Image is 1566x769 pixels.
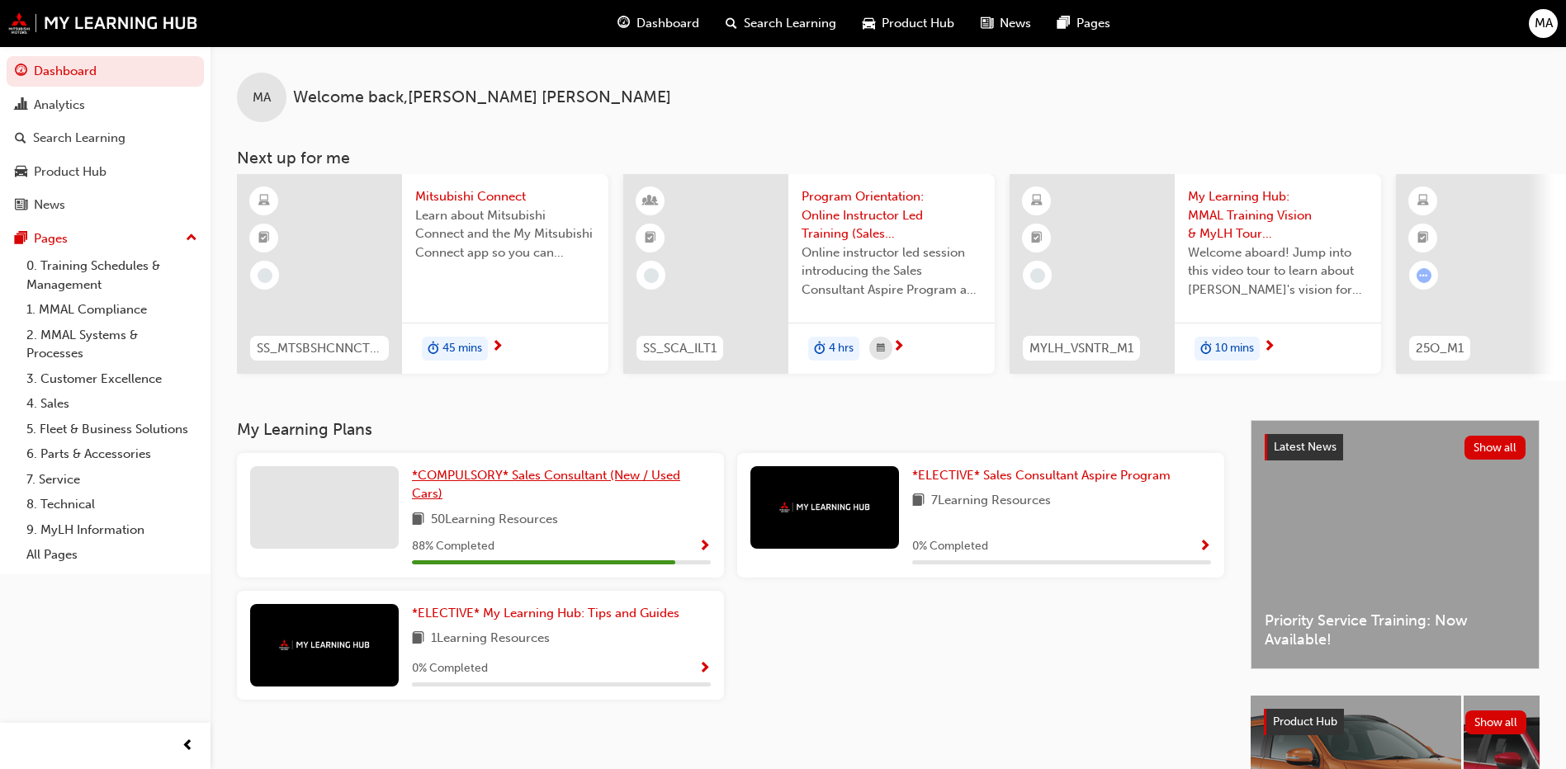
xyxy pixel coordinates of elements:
[15,198,27,213] span: news-icon
[1000,14,1031,33] span: News
[491,340,504,355] span: next-icon
[412,659,488,678] span: 0 % Completed
[1417,268,1431,283] span: learningRecordVerb_ATTEMPT-icon
[1044,7,1124,40] a: pages-iconPages
[20,492,204,517] a: 8. Technical
[257,339,382,358] span: SS_MTSBSHCNNCT_M1
[1188,243,1368,300] span: Welcome aboard! Jump into this video tour to learn about [PERSON_NAME]'s vision for your learning...
[1535,14,1553,33] span: MA
[1263,340,1275,355] span: next-icon
[981,13,993,34] span: news-icon
[412,606,679,620] span: *ELECTIVE* My Learning Hub: Tips and Guides
[1465,710,1527,734] button: Show all
[863,13,875,34] span: car-icon
[20,297,204,323] a: 1. MMAL Compliance
[442,339,482,358] span: 45 mins
[1076,14,1110,33] span: Pages
[412,537,494,556] span: 88 % Completed
[726,13,737,34] span: search-icon
[412,468,680,502] span: *COMPULSORY* Sales Consultant (New / Used Cars)
[1010,174,1381,374] a: MYLH_VSNTR_M1My Learning Hub: MMAL Training Vision & MyLH Tour (Elective)Welcome aboard! Jump int...
[20,467,204,493] a: 7. Service
[33,129,125,148] div: Search Learning
[1200,338,1212,360] span: duration-icon
[34,196,65,215] div: News
[279,639,370,650] img: mmal
[604,7,712,40] a: guage-iconDashboard
[412,466,711,503] a: *COMPULSORY* Sales Consultant (New / Used Cars)
[1417,191,1429,212] span: learningResourceType_ELEARNING-icon
[802,243,982,300] span: Online instructor led session introducing the Sales Consultant Aspire Program and outlining what ...
[698,662,711,677] span: Show Progress
[20,542,204,568] a: All Pages
[1529,9,1558,38] button: MA
[623,174,995,374] a: SS_SCA_ILT1Program Orientation: Online Instructor Led Training (Sales Consultant Aspire Program)O...
[412,604,686,623] a: *ELECTIVE* My Learning Hub: Tips and Guides
[34,229,68,248] div: Pages
[7,90,204,120] a: Analytics
[968,7,1044,40] a: news-iconNews
[779,502,870,512] img: mmal
[698,658,711,679] button: Show Progress
[698,540,711,554] span: Show Progress
[428,338,439,360] span: duration-icon
[258,228,270,249] span: booktick-icon
[431,510,558,531] span: 50 Learning Resources
[744,14,836,33] span: Search Learning
[636,14,699,33] span: Dashboard
[643,339,717,358] span: SS_SCA_ILT1
[1199,540,1211,554] span: Show Progress
[293,88,671,107] span: Welcome back , [PERSON_NAME] [PERSON_NAME]
[431,629,550,649] span: 1 Learning Resources
[7,224,204,254] button: Pages
[15,64,27,79] span: guage-icon
[186,228,197,249] span: up-icon
[20,366,204,392] a: 3. Customer Excellence
[1464,436,1526,460] button: Show all
[912,466,1177,485] a: *ELECTIVE* Sales Consultant Aspire Program
[912,468,1171,483] span: *ELECTIVE* Sales Consultant Aspire Program
[802,187,982,243] span: Program Orientation: Online Instructor Led Training (Sales Consultant Aspire Program)
[1251,420,1540,669] a: Latest NewsShow allPriority Service Training: Now Available!
[20,253,204,297] a: 0. Training Schedules & Management
[7,190,204,220] a: News
[931,491,1051,512] span: 7 Learning Resources
[1264,709,1526,735] a: Product HubShow all
[1030,268,1045,283] span: learningRecordVerb_NONE-icon
[15,131,26,146] span: search-icon
[20,391,204,417] a: 4. Sales
[892,340,905,355] span: next-icon
[1265,434,1526,460] a: Latest NewsShow all
[1273,715,1337,729] span: Product Hub
[15,165,27,180] span: car-icon
[7,56,204,87] a: Dashboard
[617,13,630,34] span: guage-icon
[1265,611,1526,649] span: Priority Service Training: Now Available!
[34,96,85,115] div: Analytics
[698,536,711,557] button: Show Progress
[1274,440,1337,454] span: Latest News
[415,187,595,206] span: Mitsubishi Connect
[7,53,204,224] button: DashboardAnalyticsSearch LearningProduct HubNews
[849,7,968,40] a: car-iconProduct Hub
[877,338,885,359] span: calendar-icon
[258,268,272,283] span: learningRecordVerb_NONE-icon
[882,14,954,33] span: Product Hub
[912,491,925,512] span: book-icon
[211,149,1566,167] h3: Next up for me
[20,517,204,543] a: 9. MyLH Information
[1188,187,1368,243] span: My Learning Hub: MMAL Training Vision & MyLH Tour (Elective)
[253,88,271,107] span: MA
[412,629,424,649] span: book-icon
[258,191,270,212] span: learningResourceType_ELEARNING-icon
[1031,191,1043,212] span: learningResourceType_ELEARNING-icon
[644,268,659,283] span: learningRecordVerb_NONE-icon
[415,206,595,262] span: Learn about Mitsubishi Connect and the My Mitsubishi Connect app so you can explain its key featu...
[1416,339,1464,358] span: 25O_M1
[15,232,27,247] span: pages-icon
[20,441,204,467] a: 6. Parts & Accessories
[829,339,854,358] span: 4 hrs
[20,417,204,442] a: 5. Fleet & Business Solutions
[1417,228,1429,249] span: booktick-icon
[1057,13,1070,34] span: pages-icon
